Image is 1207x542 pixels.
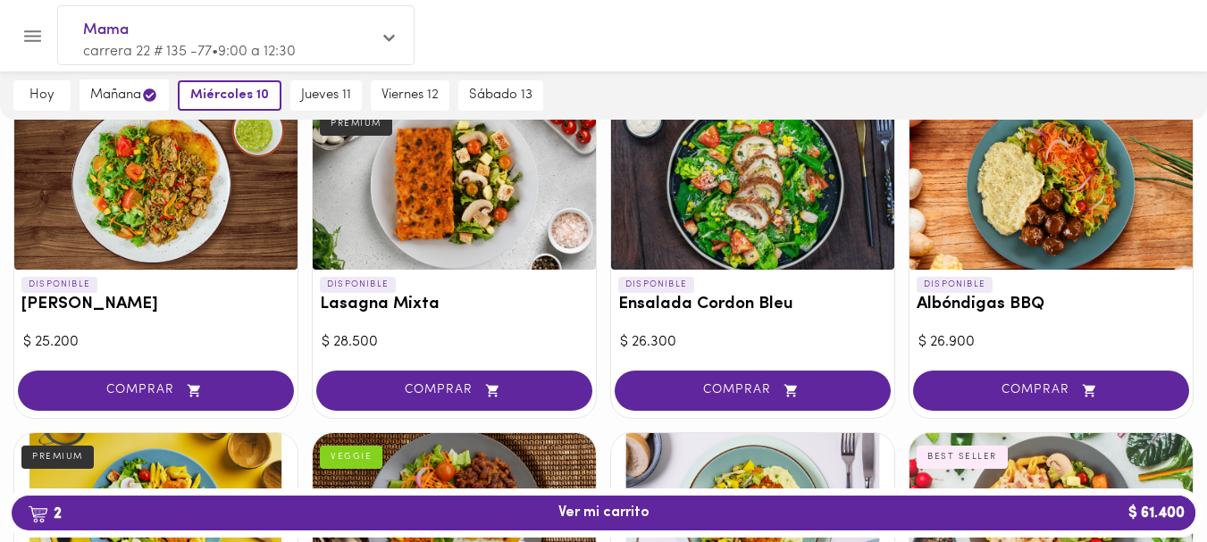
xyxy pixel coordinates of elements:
[935,383,1167,398] span: COMPRAR
[320,296,589,314] h3: Lasagna Mixta
[13,80,71,111] button: hoy
[615,371,891,411] button: COMPRAR
[917,446,1008,469] div: BEST SELLER
[558,504,650,521] span: Ver mi carrito
[11,14,54,58] button: Menu
[24,88,60,104] span: hoy
[637,383,868,398] span: COMPRAR
[320,113,392,136] div: PREMIUM
[381,88,439,104] span: viernes 12
[620,332,885,353] div: $ 26.300
[469,88,532,104] span: sábado 13
[90,87,158,104] span: mañana
[371,80,449,111] button: viernes 12
[190,88,269,104] span: miércoles 10
[83,19,371,42] span: Mama
[21,446,94,469] div: PREMIUM
[458,80,543,111] button: sábado 13
[917,296,1186,314] h3: Albóndigas BBQ
[40,383,272,398] span: COMPRAR
[913,371,1189,411] button: COMPRAR
[301,88,351,104] span: jueves 11
[322,332,587,353] div: $ 28.500
[28,505,48,523] img: cart.png
[21,277,97,293] p: DISPONIBLE
[80,79,169,111] button: mañana
[909,100,1193,270] div: Albóndigas BBQ
[178,80,281,111] button: miércoles 10
[14,100,298,270] div: Arroz chaufa
[290,80,362,111] button: jueves 11
[917,277,993,293] p: DISPONIBLE
[21,296,290,314] h3: [PERSON_NAME]
[618,277,694,293] p: DISPONIBLE
[12,496,1195,530] button: 2Ver mi carrito$ 61.400
[320,446,382,469] div: VEGGIE
[23,332,289,353] div: $ 25.200
[320,277,396,293] p: DISPONIBLE
[611,100,894,270] div: Ensalada Cordon Bleu
[316,371,592,411] button: COMPRAR
[313,100,596,270] div: Lasagna Mixta
[918,332,1184,353] div: $ 26.900
[83,45,296,59] span: carrera 22 # 135 -77 • 9:00 a 12:30
[17,502,72,525] b: 2
[339,383,570,398] span: COMPRAR
[618,296,887,314] h3: Ensalada Cordon Bleu
[1103,438,1189,524] iframe: Messagebird Livechat Widget
[18,371,294,411] button: COMPRAR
